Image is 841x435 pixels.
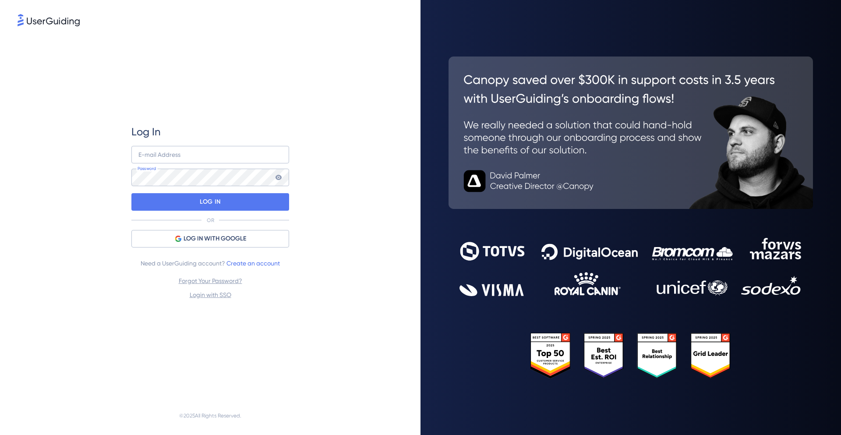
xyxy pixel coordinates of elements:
a: Forgot Your Password? [179,277,242,284]
img: 25303e33045975176eb484905ab012ff.svg [530,333,731,379]
p: OR [207,217,214,224]
img: 9302ce2ac39453076f5bc0f2f2ca889b.svg [459,238,802,296]
input: example@company.com [131,146,289,163]
a: Login with SSO [190,291,231,298]
a: Create an account [226,260,280,267]
img: 8faab4ba6bc7696a72372aa768b0286c.svg [18,14,80,26]
span: Log In [131,125,161,139]
img: 26c0aa7c25a843aed4baddd2b5e0fa68.svg [449,57,813,209]
p: LOG IN [200,195,220,209]
span: Need a UserGuiding account? [141,258,280,269]
span: LOG IN WITH GOOGLE [184,233,246,244]
span: © 2025 All Rights Reserved. [179,410,241,421]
